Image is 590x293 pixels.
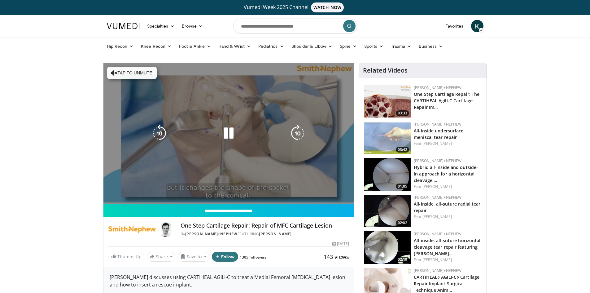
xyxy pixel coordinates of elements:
a: [PERSON_NAME]+Nephew [414,195,461,200]
a: Shoulder & Elbow [288,40,336,52]
a: [PERSON_NAME]+Nephew [414,158,461,163]
img: 0d5ae7a0-0009-4902-af95-81e215730076.150x105_q85_crop-smart_upscale.jpg [364,195,411,227]
a: [PERSON_NAME]+Nephew [414,231,461,237]
a: 03:42 [364,122,411,154]
a: Sports [361,40,387,52]
a: One Step Cartilage Repair: The CARTIHEAL Agili-C Cartilage Repair Im… [414,91,479,110]
a: CARTIHEAL◊ AGILI-C◊ Cartilage Repair Implant Surgical Technique Anim… [414,274,479,293]
a: All-inside, all-suture horizontal cleavage tear repair featuring [PERSON_NAME]… [414,238,480,256]
a: Vumedi Week 2025 ChannelWATCH NOW [108,2,483,12]
a: All-inside, all-suture radial tear repair [414,201,480,213]
a: [PERSON_NAME]+Nephew [414,268,461,273]
a: [PERSON_NAME]+Nephew [414,122,461,127]
img: Avatar [158,222,173,237]
a: K [471,20,483,32]
a: All-inside undersurface meniscal tear repair [414,128,463,140]
a: Hand & Wrist [215,40,255,52]
span: 02:02 [396,220,409,226]
a: [PERSON_NAME]+Nephew [185,231,238,237]
div: Feat. [414,257,482,263]
a: Browse [178,20,207,32]
video-js: Video Player [103,63,354,204]
span: 143 views [324,253,349,260]
a: Hip Recon [103,40,138,52]
button: Save to [178,252,209,262]
span: 02:19 [396,257,409,262]
a: 03:33 [364,85,411,118]
a: Favorites [442,20,467,32]
a: 1305 followers [240,255,266,260]
span: WATCH NOW [311,2,344,12]
a: Trauma [387,40,415,52]
button: Share [147,252,176,262]
button: Tap to unmute [107,67,157,79]
img: VuMedi Logo [107,23,140,29]
div: Feat. [414,184,482,189]
a: Thumbs Up [108,252,144,261]
img: 173c071b-399e-4fbc-8156-5fdd8d6e2d0e.150x105_q85_crop-smart_upscale.jpg [364,231,411,264]
div: Feat. [414,141,482,146]
div: By FEATURING [181,231,349,237]
a: 01:05 [364,158,411,191]
a: [PERSON_NAME] [259,231,292,237]
a: Pediatrics [255,40,288,52]
a: Hybrid all-inside and outside-in approach for a horizontal cleavage … [414,164,478,183]
a: Spine [336,40,361,52]
a: 02:02 [364,195,411,227]
div: Feat. [414,214,482,220]
div: [DATE] [332,241,349,246]
input: Search topics, interventions [233,19,357,33]
span: 01:05 [396,184,409,189]
a: [PERSON_NAME] [422,214,452,219]
span: 03:33 [396,110,409,116]
button: Follow [212,252,238,262]
h4: Related Videos [363,67,408,74]
a: Specialties [143,20,178,32]
span: 03:42 [396,147,409,153]
a: [PERSON_NAME] [422,184,452,189]
img: 02c34c8e-0ce7-40b9-85e3-cdd59c0970f9.150x105_q85_crop-smart_upscale.jpg [364,122,411,154]
img: 781f413f-8da4-4df1-9ef9-bed9c2d6503b.150x105_q85_crop-smart_upscale.jpg [364,85,411,118]
a: Knee Recon [137,40,175,52]
a: 02:19 [364,231,411,264]
a: Foot & Ankle [175,40,215,52]
a: [PERSON_NAME] [422,141,452,146]
a: [PERSON_NAME]+Nephew [414,85,461,90]
a: [PERSON_NAME] [422,257,452,262]
a: Business [415,40,447,52]
img: Smith+Nephew [108,222,156,237]
h4: One Step Cartilage Repair: Repair of MFC Cartilage Lesion [181,222,349,229]
img: 364c13b8-bf65-400b-a941-5a4a9c158216.150x105_q85_crop-smart_upscale.jpg [364,158,411,191]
